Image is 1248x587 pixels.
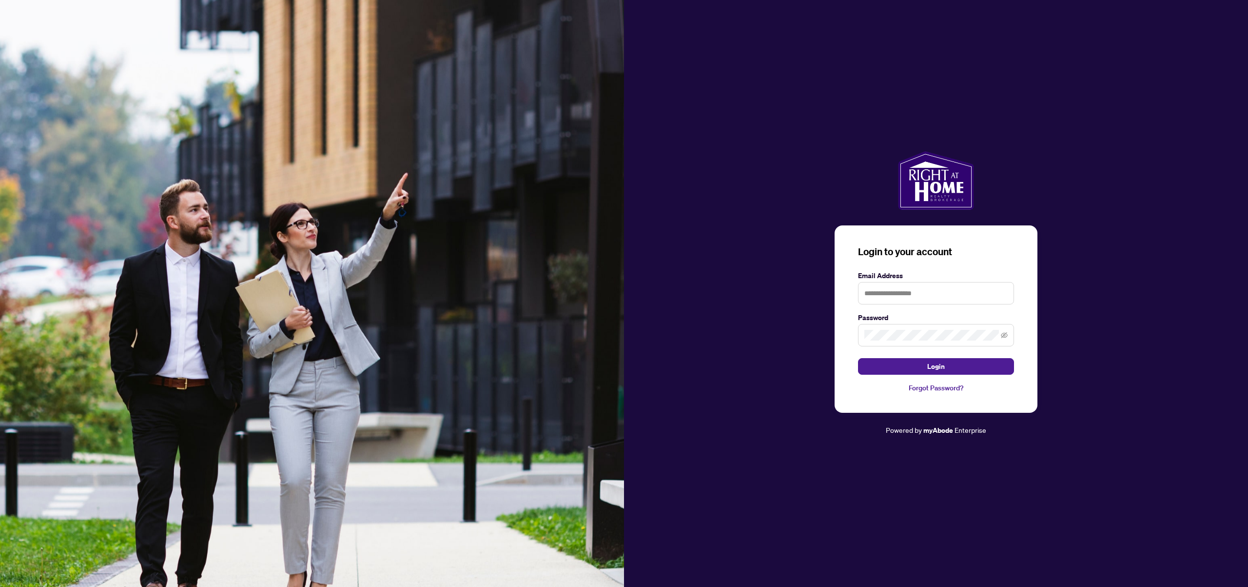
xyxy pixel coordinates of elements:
button: Login [858,358,1014,375]
label: Email Address [858,270,1014,281]
a: Forgot Password? [858,383,1014,393]
img: ma-logo [898,151,974,210]
label: Password [858,312,1014,323]
span: eye-invisible [1001,332,1008,339]
span: Powered by [886,425,922,434]
span: Enterprise [955,425,986,434]
a: myAbode [923,425,953,436]
h3: Login to your account [858,245,1014,259]
span: Login [927,359,945,374]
